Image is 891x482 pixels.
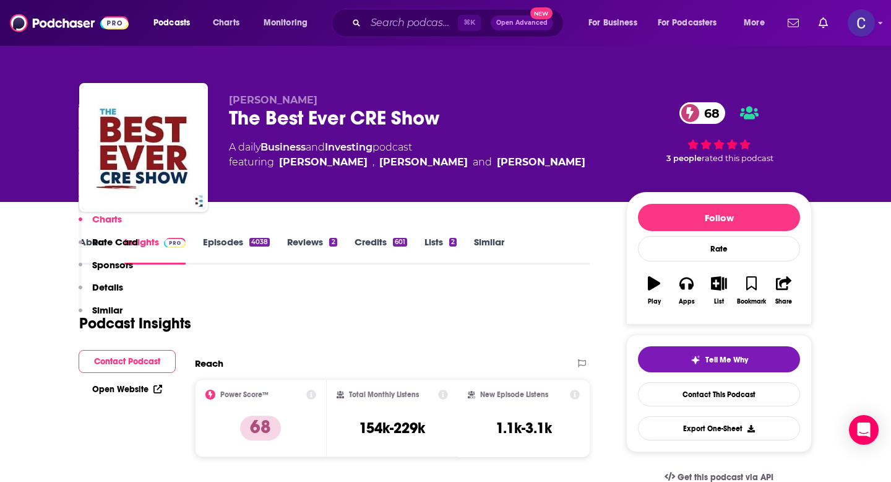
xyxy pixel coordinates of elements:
a: Show notifications dropdown [814,12,833,33]
div: Bookmark [737,298,766,305]
h2: Reach [195,357,223,369]
a: Similar [474,236,504,265]
div: Open Intercom Messenger [849,415,879,445]
div: 601 [393,238,407,247]
p: Rate Card [92,236,138,248]
div: A daily podcast [229,140,585,170]
a: Charts [205,13,247,33]
h2: Power Score™ [220,390,269,399]
a: Credits601 [355,236,407,265]
img: Podchaser - Follow, Share and Rate Podcasts [10,11,129,35]
h2: Total Monthly Listens [349,390,419,399]
a: Investing [325,141,372,153]
span: 68 [692,102,726,124]
a: Ash Patel [279,155,368,170]
button: Contact Podcast [79,350,176,373]
span: featuring [229,155,585,170]
button: Details [79,281,123,304]
div: 2 [329,238,337,247]
button: Export One-Sheet [638,416,800,440]
button: Follow [638,204,800,231]
span: New [530,7,553,19]
span: For Podcasters [658,14,717,32]
a: Reviews2 [287,236,337,265]
span: , [372,155,374,170]
button: open menu [255,13,324,33]
button: Share [768,268,800,313]
div: Rate [638,236,800,261]
div: Share [775,298,792,305]
img: tell me why sparkle [691,355,700,365]
span: rated this podcast [702,154,773,163]
a: Joe Fairless [379,155,468,170]
a: Episodes4038 [203,236,270,265]
button: Sponsors [79,259,133,282]
div: 2 [449,238,457,247]
a: Contact This Podcast [638,382,800,406]
span: ⌘ K [458,15,481,31]
span: Charts [213,14,239,32]
span: and [306,141,325,153]
button: Play [638,268,670,313]
span: More [744,14,765,32]
a: Travis Watts [497,155,585,170]
p: Similar [92,304,123,316]
span: Open Advanced [496,20,548,26]
a: 68 [679,102,726,124]
span: Podcasts [153,14,190,32]
span: 3 people [666,154,702,163]
div: 4038 [249,238,270,247]
a: Open Website [92,384,162,395]
button: open menu [580,13,653,33]
h3: 1.1k-3.1k [496,419,552,437]
a: Show notifications dropdown [783,12,804,33]
span: Monitoring [264,14,308,32]
span: Logged in as publicityxxtina [848,9,875,37]
h3: 154k-229k [359,419,425,437]
div: Search podcasts, credits, & more... [343,9,575,37]
button: Apps [670,268,702,313]
div: 68 3 peoplerated this podcast [626,94,812,171]
button: open menu [145,13,206,33]
h2: New Episode Listens [480,390,548,399]
span: For Business [588,14,637,32]
img: The Best Ever CRE Show [82,85,205,209]
p: 68 [240,416,281,440]
a: Lists2 [424,236,457,265]
button: Rate Card [79,236,138,259]
a: Business [260,141,306,153]
button: Bookmark [735,268,767,313]
span: and [473,155,492,170]
button: Open AdvancedNew [491,15,553,30]
div: Play [648,298,661,305]
button: List [703,268,735,313]
p: Details [92,281,123,293]
div: List [714,298,724,305]
button: Show profile menu [848,9,875,37]
button: tell me why sparkleTell Me Why [638,346,800,372]
button: open menu [650,13,735,33]
button: Similar [79,304,123,327]
div: Apps [679,298,695,305]
input: Search podcasts, credits, & more... [366,13,458,33]
span: Tell Me Why [705,355,748,365]
span: [PERSON_NAME] [229,94,317,106]
p: Sponsors [92,259,133,271]
img: User Profile [848,9,875,37]
button: open menu [735,13,780,33]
